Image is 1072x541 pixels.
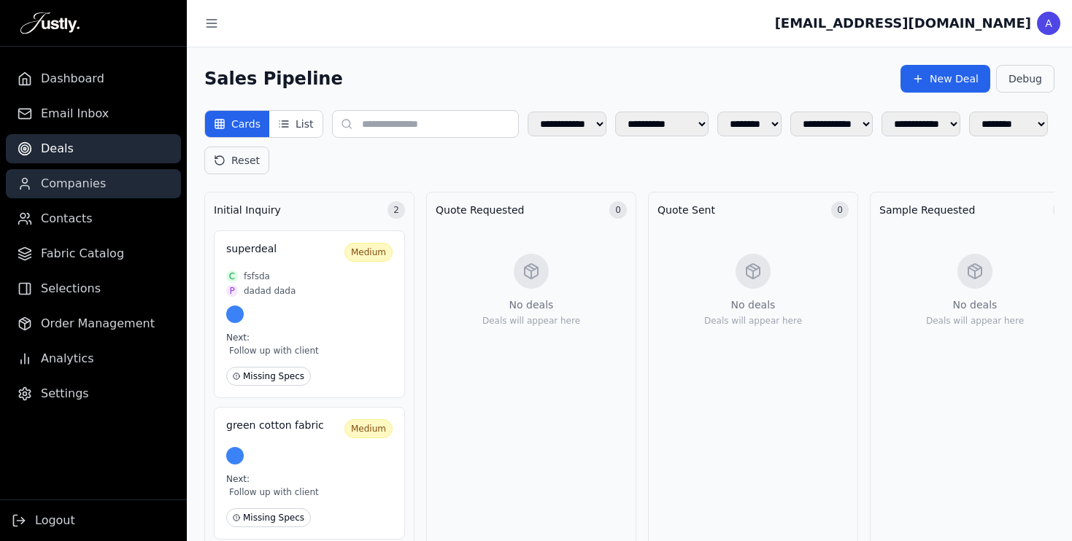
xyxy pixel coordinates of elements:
button: New Deal [901,65,990,93]
h3: Quote Sent [658,203,715,217]
div: [EMAIL_ADDRESS][DOMAIN_NAME] [775,13,1031,34]
h3: green cotton fabric [226,419,339,432]
h1: Sales Pipeline [204,67,343,90]
span: Analytics [41,350,94,367]
span: dadad dada [244,285,296,297]
span: 0 [831,201,849,219]
button: List [269,111,322,137]
span: Selections [41,280,101,297]
a: Email Inbox [6,99,181,128]
span: Dashboard [41,70,104,87]
button: Cards [205,111,269,137]
img: Justly Logo [20,12,80,35]
a: Companies [6,169,181,198]
a: Deals [6,134,181,163]
span: Follow up with client [226,343,393,358]
button: Toggle sidebar [198,10,225,36]
span: Contacts [41,210,93,227]
p: No deals [731,297,776,312]
a: Selections [6,274,181,303]
a: Order Management [6,309,181,338]
span: fsfsda [244,270,270,282]
span: Missing Specs [226,508,311,527]
span: Next: [226,332,250,343]
span: Next: [226,474,250,484]
span: Deals [41,140,74,157]
span: Fabric Catalog [41,245,124,262]
p: Deals will appear here [482,315,580,327]
a: Fabric Catalog [6,239,181,268]
button: Reset [204,147,269,174]
a: Dashboard [6,64,181,93]
p: No deals [509,297,554,312]
span: Missing Specs [226,367,311,386]
span: Medium [344,243,393,262]
a: Analytics [6,344,181,373]
span: P [229,285,234,297]
h3: Quote Requested [436,203,524,217]
a: Contacts [6,204,181,233]
span: Medium [344,419,393,438]
span: Follow up with client [226,485,393,499]
button: Debug [996,65,1054,93]
span: Email Inbox [41,105,109,122]
div: A [1037,12,1060,35]
span: 0 [1053,201,1071,219]
h3: Initial Inquiry [214,203,281,217]
h3: superdeal [226,243,339,256]
p: No deals [953,297,998,312]
a: Settings [6,379,181,408]
span: C [229,270,235,282]
span: 0 [609,201,627,219]
span: Logout [35,512,75,529]
p: Deals will appear here [926,315,1024,327]
span: Order Management [41,315,155,332]
p: Deals will appear here [704,315,802,327]
span: Settings [41,385,89,402]
span: 2 [387,201,405,219]
button: Logout [12,512,75,529]
h3: Sample Requested [879,203,975,217]
span: Companies [41,175,106,192]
